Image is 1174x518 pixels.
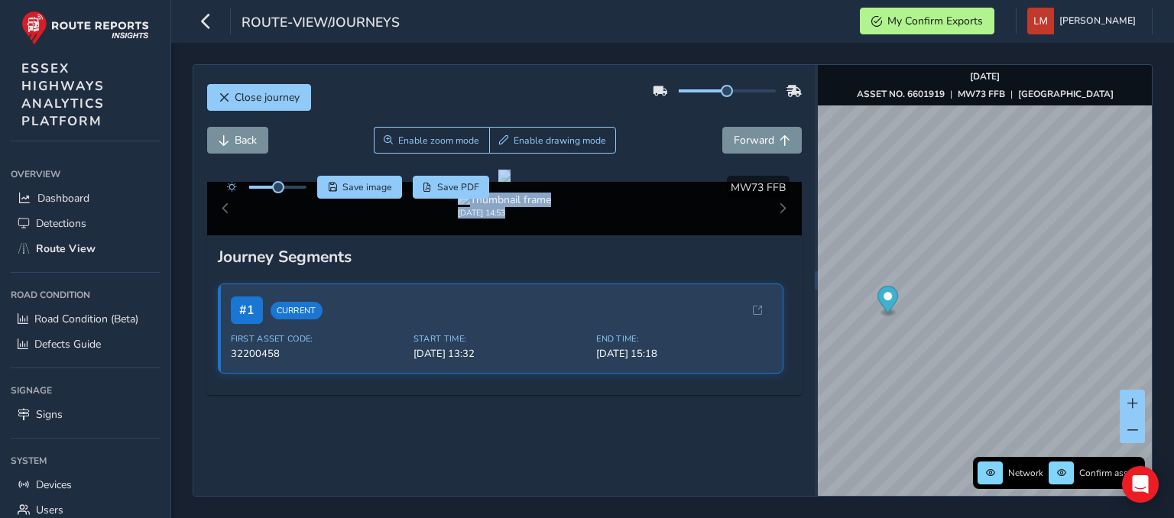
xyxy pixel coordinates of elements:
a: Dashboard [11,186,160,211]
a: Signs [11,402,160,427]
span: ESSEX HIGHWAYS ANALYTICS PLATFORM [21,60,105,130]
div: Map marker [877,286,898,317]
span: Dashboard [37,191,89,206]
div: Road Condition [11,283,160,306]
span: Enable drawing mode [514,134,606,147]
span: Signs [36,407,63,422]
button: Back [207,127,268,154]
a: Defects Guide [11,332,160,357]
a: Devices [11,472,160,497]
span: [PERSON_NAME] [1059,8,1136,34]
button: [PERSON_NAME] [1027,8,1141,34]
div: Overview [11,163,160,186]
div: [DATE] 14:53 [458,207,551,219]
div: Journey Segments [218,246,791,267]
button: Draw [489,127,617,154]
span: MW73 FFB [731,180,786,195]
span: Current [271,302,323,319]
button: PDF [413,176,490,199]
span: Defects Guide [34,337,101,351]
img: diamond-layout [1027,8,1054,34]
button: My Confirm Exports [860,8,994,34]
button: Save [317,176,402,199]
span: First Asset Code: [231,333,404,345]
span: Network [1008,467,1043,479]
span: My Confirm Exports [887,14,983,28]
div: System [11,449,160,472]
span: Close journey [235,90,300,105]
a: Road Condition (Beta) [11,306,160,332]
div: Open Intercom Messenger [1122,466,1159,503]
span: 32200458 [231,347,404,361]
span: [DATE] 13:32 [413,347,587,361]
span: Start Time: [413,333,587,345]
span: route-view/journeys [242,13,400,34]
img: rr logo [21,11,149,45]
span: Save image [342,181,392,193]
span: Users [36,503,63,517]
span: Forward [734,133,774,147]
button: Forward [722,127,802,154]
strong: [DATE] [970,70,1000,83]
strong: ASSET NO. 6601919 [857,88,945,100]
span: Detections [36,216,86,231]
div: | | [857,88,1114,100]
button: Zoom [374,127,489,154]
strong: [GEOGRAPHIC_DATA] [1018,88,1114,100]
span: Save PDF [437,181,479,193]
button: Close journey [207,84,311,111]
span: Back [235,133,257,147]
span: [DATE] 15:18 [596,347,770,361]
a: Detections [11,211,160,236]
span: Road Condition (Beta) [34,312,138,326]
span: Confirm assets [1079,467,1140,479]
strong: MW73 FFB [958,88,1005,100]
img: Thumbnail frame [458,193,551,207]
span: # 1 [231,296,263,324]
span: Enable zoom mode [398,134,479,147]
span: End Time: [596,333,770,345]
span: Route View [36,241,96,256]
a: Route View [11,236,160,261]
div: Signage [11,379,160,402]
span: Devices [36,478,72,492]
